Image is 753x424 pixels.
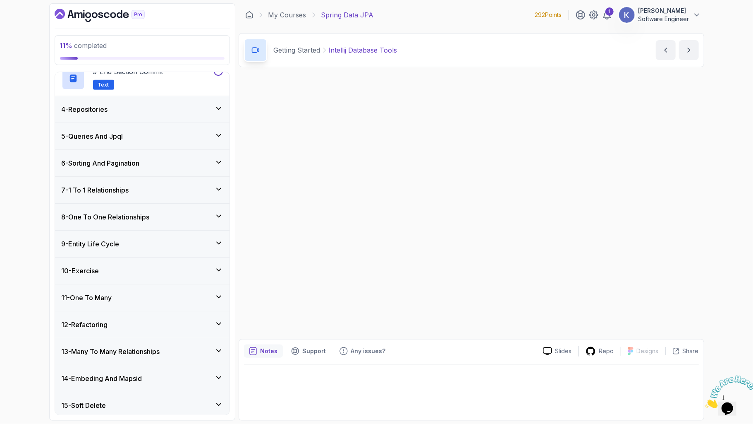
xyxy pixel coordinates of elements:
[683,347,699,355] p: Share
[3,3,55,36] img: Chat attention grabber
[62,293,112,303] h3: 11 - One To Many
[55,392,229,419] button: 15-Soft Delete
[55,284,229,311] button: 11-One To Many
[602,10,612,20] a: 1
[637,347,659,355] p: Designs
[619,7,635,23] img: user profile image
[62,185,129,195] h3: 7 - 1 To 1 Relationships
[55,311,229,338] button: 12-Refactoring
[62,131,123,141] h3: 5 - Queries And Jpql
[55,177,229,203] button: 7-1 To 1 Relationships
[638,7,689,15] p: [PERSON_NAME]
[351,347,386,355] p: Any issues?
[62,373,142,383] h3: 14 - Embeding And Mapsid
[55,96,229,123] button: 4-Repositories
[62,320,108,330] h3: 12 - Refactoring
[98,82,109,88] span: Text
[55,204,229,230] button: 8-One To One Relationships
[619,7,701,23] button: user profile image[PERSON_NAME]Software Engineer
[665,347,699,355] button: Share
[55,231,229,257] button: 9-Entity Life Cycle
[55,365,229,392] button: 14-Embeding And Mapsid
[656,40,676,60] button: previous content
[62,400,106,410] h3: 15 - Soft Delete
[62,212,150,222] h3: 8 - One To One Relationships
[62,347,160,357] h3: 13 - Many To Many Relationships
[605,7,614,16] div: 1
[579,346,621,357] a: Repo
[679,40,699,60] button: next content
[702,372,753,412] iframe: chat widget
[62,239,120,249] h3: 9 - Entity Life Cycle
[62,67,223,90] button: 9-End Section CommitText
[286,344,331,358] button: Support button
[55,258,229,284] button: 10-Exercise
[329,45,397,55] p: Intellij Database Tools
[321,10,374,20] p: Spring Data JPA
[599,347,614,355] p: Repo
[244,344,283,358] button: notes button
[245,11,253,19] a: Dashboard
[3,3,7,10] span: 1
[62,158,140,168] h3: 6 - Sorting And Pagination
[60,41,73,50] span: 11 %
[55,338,229,365] button: 13-Many To Many Relationships
[638,15,689,23] p: Software Engineer
[335,344,391,358] button: Feedback button
[274,45,320,55] p: Getting Started
[62,104,108,114] h3: 4 - Repositories
[536,347,578,356] a: Slides
[268,10,306,20] a: My Courses
[60,41,107,50] span: completed
[303,347,326,355] p: Support
[555,347,572,355] p: Slides
[62,266,99,276] h3: 10 - Exercise
[55,123,229,149] button: 5-Queries And Jpql
[55,150,229,176] button: 6-Sorting And Pagination
[535,11,562,19] p: 292 Points
[55,9,164,22] a: Dashboard
[261,347,278,355] p: Notes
